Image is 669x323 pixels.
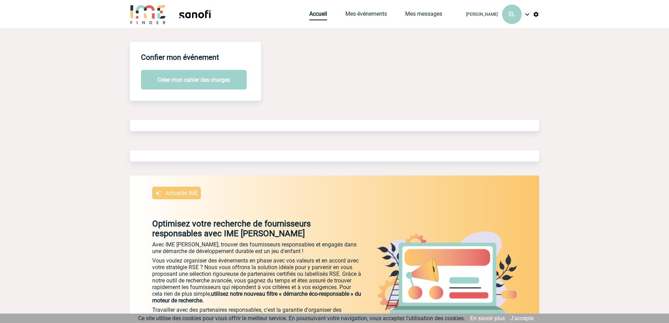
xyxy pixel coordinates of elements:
a: Accueil [309,10,327,20]
button: Créer mon cahier des charges [141,70,247,89]
a: Mes messages [405,10,442,20]
img: IME-Finder [130,4,166,24]
p: Avec IME [PERSON_NAME], trouver des fournisseurs responsables et engagés dans une démarche de dév... [152,241,362,254]
span: EL [509,11,515,17]
span: Ce site utilise des cookies pour vous offrir le meilleur service. En poursuivant votre navigation... [138,315,465,322]
p: Vous voulez organiser des événements en phase avec vos valeurs et en accord avec votre stratégie ... [152,257,362,304]
img: actu.png [377,231,517,315]
a: En savoir plus [470,315,505,322]
h4: Confier mon événement [141,53,219,62]
span: [PERSON_NAME] [466,12,498,17]
p: Optimisez votre recherche de fournisseurs responsables avec IME [PERSON_NAME] [130,219,362,238]
a: Mes événements [345,10,387,20]
a: J'accepte [510,315,534,322]
p: Actualité IME [166,190,198,196]
span: utilisez notre nouveau filtre « démarche éco-responsable » du moteur de recherche. [152,290,361,304]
